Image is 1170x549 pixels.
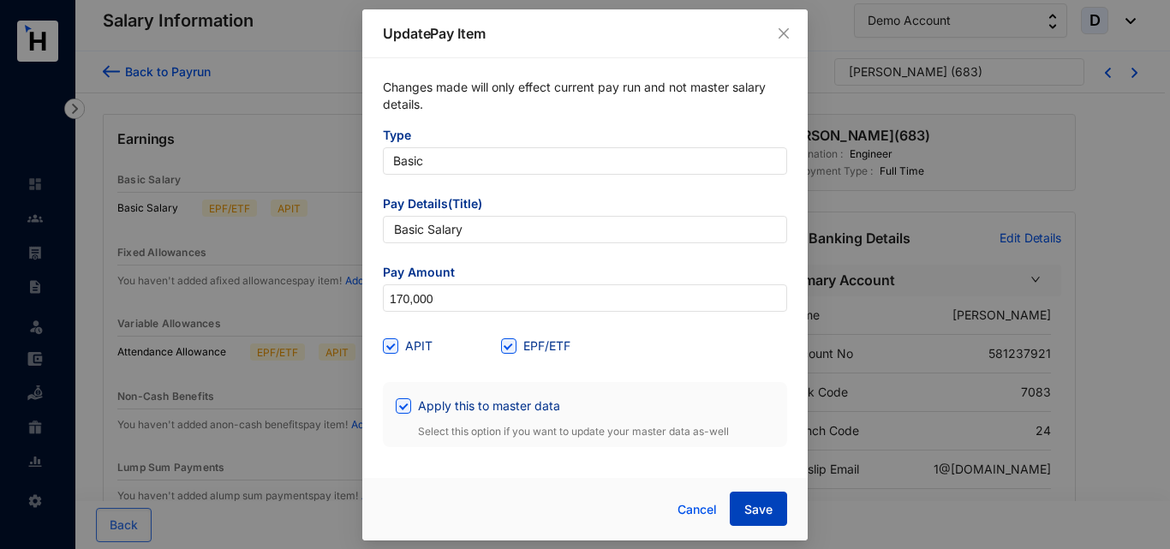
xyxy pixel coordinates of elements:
input: Amount [384,285,786,313]
input: Pay item title [383,216,787,243]
p: Update Pay Item [383,23,787,44]
button: Cancel [665,492,730,527]
button: Save [730,492,787,526]
span: Pay Details(Title) [383,195,787,216]
span: Basic [393,148,777,174]
span: Pay Amount [383,264,787,284]
span: close [777,27,791,40]
span: Type [383,127,787,147]
p: Select this option if you want to update your master data as-well [396,420,774,440]
span: EPF/ETF [516,337,577,355]
span: Apply this to master data [411,397,567,415]
span: Save [744,501,773,518]
p: Changes made will only effect current pay run and not master salary details. [383,79,787,127]
button: Close [774,24,793,43]
span: Cancel [678,500,717,519]
span: APIT [398,337,439,355]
